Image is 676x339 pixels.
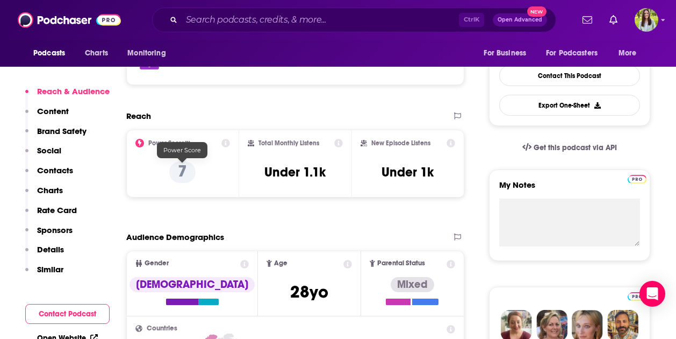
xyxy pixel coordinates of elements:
a: Show notifications dropdown [605,11,622,29]
h2: Power Score™ [148,139,190,147]
p: Rate Card [37,205,77,215]
a: Back to Top [16,14,58,23]
span: Podcasts [33,46,65,61]
button: Brand Safety [25,126,87,146]
div: Outline [4,4,157,14]
div: Open Intercom Messenger [639,281,665,307]
button: open menu [611,43,650,63]
p: Brand Safety [37,126,87,136]
a: Explore the world’s largest selection of podcasts by categories, demographics, ratings, reviews, ... [4,62,154,101]
img: Podchaser Pro [628,292,646,301]
div: Mixed [391,277,434,292]
div: [DEMOGRAPHIC_DATA] [130,277,255,292]
span: Countries [147,325,177,332]
button: Content [25,106,69,126]
p: Charts [37,185,63,195]
button: Social [25,145,61,165]
p: 7 [169,161,196,183]
span: For Podcasters [546,46,598,61]
a: Podchaser is the world’s best podcast database and search engine – powering discovery for listene... [4,24,156,62]
p: Reach & Audience [37,86,110,96]
span: Ctrl K [459,13,484,27]
a: Show notifications dropdown [578,11,596,29]
img: Podchaser Pro [628,175,646,183]
button: Open AdvancedNew [493,13,547,26]
p: Details [37,244,64,255]
span: 28 yo [290,281,328,302]
span: New [527,6,546,17]
span: Logged in as meaghanyoungblood [635,8,658,32]
h2: Audience Demographics [126,232,224,242]
h2: New Episode Listens [371,139,430,147]
button: Similar [25,264,63,284]
p: Content [37,106,69,116]
h2: Total Monthly Listens [258,139,319,147]
span: Charts [85,46,108,61]
span: For Business [484,46,526,61]
label: My Notes [499,180,640,199]
button: open menu [476,43,540,63]
p: Social [37,145,61,156]
button: open menu [26,43,79,63]
div: Search podcasts, credits, & more... [152,8,556,32]
h3: Under 1k [382,164,434,180]
a: Charts [78,43,114,63]
p: Similar [37,264,63,274]
img: Podchaser - Follow, Share and Rate Podcasts [18,10,121,30]
img: User Profile [635,8,658,32]
button: open menu [539,43,613,63]
span: Gender [145,260,169,267]
a: Get this podcast via API [514,135,625,161]
button: Sponsors [25,225,73,245]
p: Contacts [37,165,73,175]
span: More [619,46,637,61]
button: Export One-Sheet [499,95,640,116]
button: Contacts [25,165,73,185]
input: Search podcasts, credits, & more... [182,11,459,29]
span: Age [274,260,287,267]
button: Charts [25,185,63,205]
span: Open Advanced [498,17,542,23]
span: Get this podcast via API [534,143,617,152]
a: Pro website [628,173,646,183]
button: Show profile menu [635,8,658,32]
button: open menu [120,43,179,63]
p: Sponsors [37,225,73,235]
a: Contact This Podcast [499,65,640,86]
span: Parental Status [377,260,425,267]
button: Reach & Audience [25,86,110,106]
button: Rate Card [25,205,77,225]
div: Power Score [157,142,207,158]
button: Contact Podcast [25,304,110,324]
a: Pro website [628,291,646,301]
button: Details [25,244,64,264]
h3: Under 1.1k [264,164,326,180]
h2: Reach [126,111,151,121]
span: Monitoring [127,46,166,61]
